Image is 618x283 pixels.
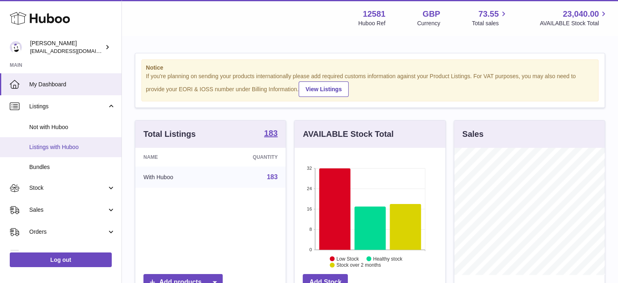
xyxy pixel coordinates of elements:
span: Listings [29,103,107,110]
div: [PERSON_NAME] [30,39,103,55]
span: Orders [29,228,107,236]
div: Currency [417,20,440,27]
text: 0 [310,247,312,252]
h3: Sales [462,129,484,140]
text: Low Stock [336,256,359,261]
div: If you're planning on sending your products internationally please add required customs informati... [146,72,594,97]
a: 23,040.00 AVAILABLE Stock Total [540,9,608,27]
text: 24 [307,186,312,191]
a: 73.55 Total sales [472,9,508,27]
span: My Dashboard [29,81,115,88]
span: Usage [29,250,115,258]
span: Sales [29,206,107,214]
text: 32 [307,166,312,171]
a: Log out [10,252,112,267]
td: With Huboo [135,167,215,188]
text: 8 [310,227,312,232]
h3: Total Listings [143,129,196,140]
img: internalAdmin-12581@internal.huboo.com [10,41,22,53]
span: Listings with Huboo [29,143,115,151]
span: Bundles [29,163,115,171]
text: 16 [307,206,312,211]
span: Not with Huboo [29,123,115,131]
strong: GBP [423,9,440,20]
a: 183 [267,173,278,180]
strong: Notice [146,64,594,72]
span: 73.55 [478,9,499,20]
h3: AVAILABLE Stock Total [303,129,393,140]
strong: 183 [264,129,278,137]
strong: 12581 [363,9,386,20]
span: 23,040.00 [563,9,599,20]
span: Stock [29,184,107,192]
span: Total sales [472,20,508,27]
div: Huboo Ref [358,20,386,27]
span: [EMAIL_ADDRESS][DOMAIN_NAME] [30,48,119,54]
text: Healthy stock [373,256,403,261]
th: Name [135,148,215,167]
text: Stock over 2 months [336,262,381,268]
a: View Listings [299,81,349,97]
th: Quantity [215,148,286,167]
a: 183 [264,129,278,139]
span: AVAILABLE Stock Total [540,20,608,27]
